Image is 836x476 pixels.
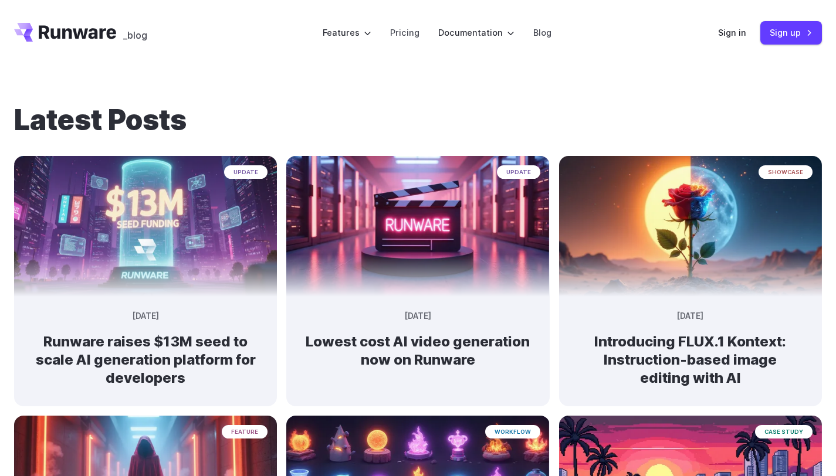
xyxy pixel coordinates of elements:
a: _blog [123,23,147,42]
h2: Introducing FLUX.1 Kontext: Instruction-based image editing with AI [578,332,803,387]
a: Sign up [760,21,822,44]
a: Pricing [390,26,419,39]
h2: Lowest cost AI video generation now on Runware [305,332,530,369]
h2: Runware raises $13M seed to scale AI generation platform for developers [33,332,258,387]
img: Futuristic city scene with neon lights showing Runware announcement of $13M seed funding in large... [14,156,277,297]
img: Surreal rose in a desert landscape, split between day and night with the sun and moon aligned beh... [559,156,822,297]
time: [DATE] [677,310,703,323]
a: Go to / [14,23,116,42]
img: Neon-lit movie clapperboard with the word 'RUNWARE' in a futuristic server room [286,156,549,297]
h1: Latest Posts [14,103,822,137]
a: Surreal rose in a desert landscape, split between day and night with the sun and moon aligned beh... [559,287,822,406]
span: feature [222,425,268,438]
a: Neon-lit movie clapperboard with the word 'RUNWARE' in a futuristic server room update [DATE] Low... [286,287,549,388]
a: Sign in [718,26,746,39]
span: showcase [759,165,813,179]
span: _blog [123,30,147,40]
time: [DATE] [405,310,431,323]
span: case study [755,425,813,438]
span: update [224,165,268,179]
label: Documentation [438,26,515,39]
label: Features [323,26,371,39]
time: [DATE] [133,310,159,323]
span: update [497,165,540,179]
a: Blog [533,26,551,39]
a: Futuristic city scene with neon lights showing Runware announcement of $13M seed funding in large... [14,287,277,406]
span: workflow [485,425,540,438]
